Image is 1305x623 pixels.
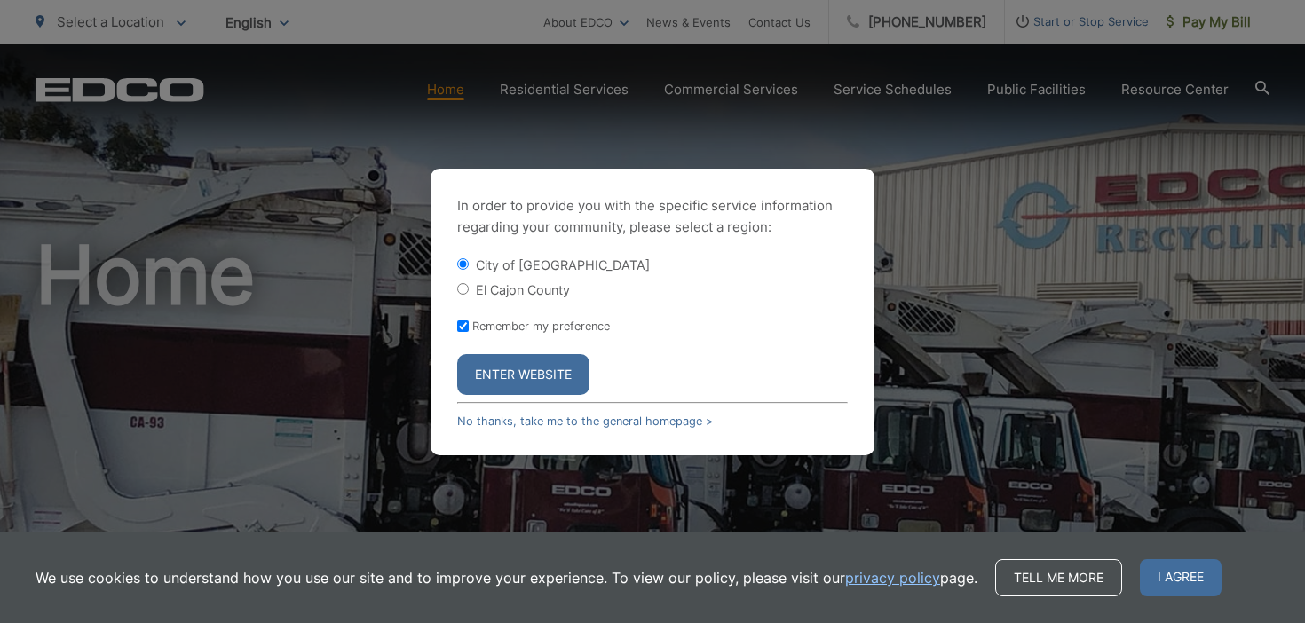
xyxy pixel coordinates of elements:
[472,319,610,333] label: Remember my preference
[1140,559,1222,596] span: I agree
[476,257,650,272] label: City of [GEOGRAPHIC_DATA]
[457,354,589,395] button: Enter Website
[995,559,1122,596] a: Tell me more
[457,414,713,428] a: No thanks, take me to the general homepage >
[457,195,848,238] p: In order to provide you with the specific service information regarding your community, please se...
[36,567,977,588] p: We use cookies to understand how you use our site and to improve your experience. To view our pol...
[845,567,940,588] a: privacy policy
[476,282,570,297] label: El Cajon County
